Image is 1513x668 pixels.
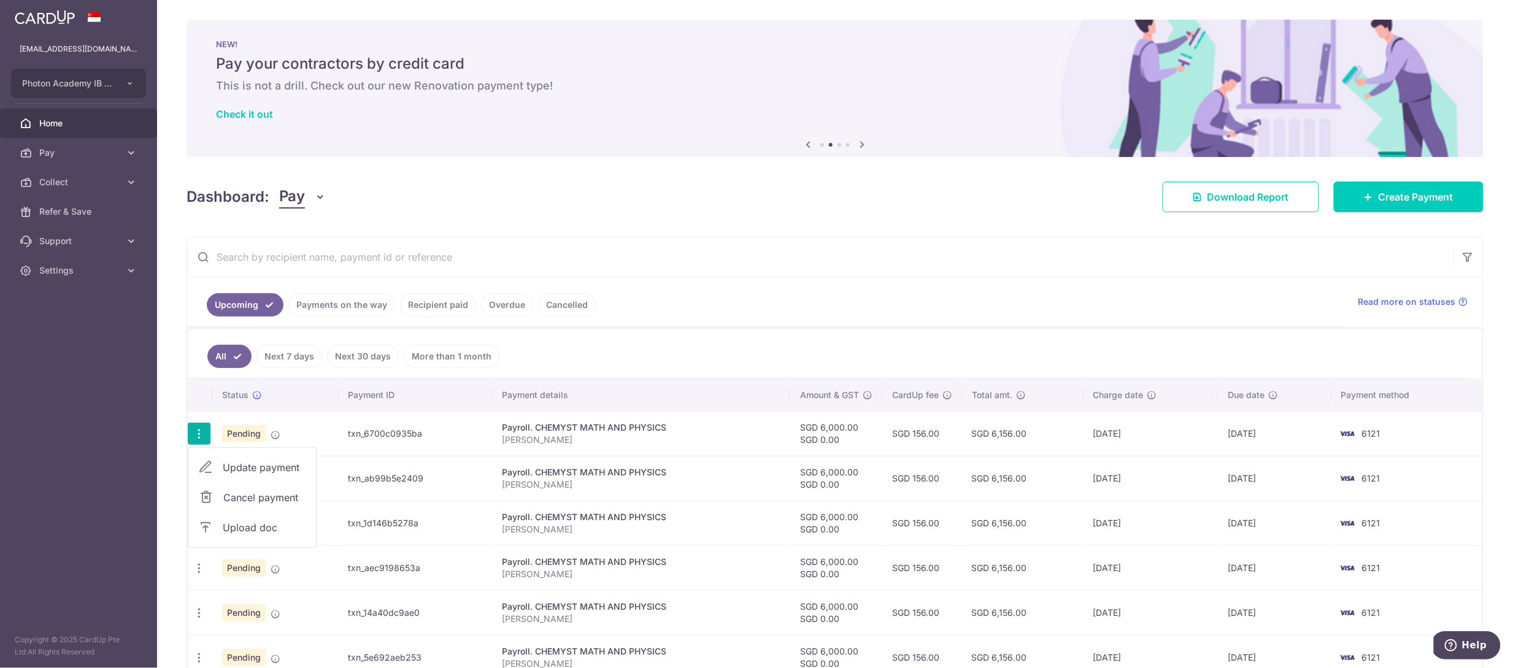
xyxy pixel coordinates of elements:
a: Payments on the way [288,293,395,317]
span: Amount & GST [800,389,859,401]
span: Support [39,235,120,247]
p: [PERSON_NAME] [502,523,780,536]
span: Pending [222,425,266,442]
td: SGD 6,156.00 [962,590,1083,635]
span: Collect [39,176,120,188]
p: [EMAIL_ADDRESS][DOMAIN_NAME] [20,43,137,55]
span: CardUp fee [892,389,939,401]
span: 6121 [1362,518,1380,528]
td: txn_1d146b5278a [339,501,493,545]
div: Payroll. CHEMYST MATH AND PHYSICS [502,601,780,613]
span: Charge date [1093,389,1143,401]
span: Pay [39,147,120,159]
td: SGD 6,000.00 SGD 0.00 [790,545,882,590]
img: CardUp [15,10,75,25]
img: Bank Card [1335,650,1360,665]
span: 6121 [1362,607,1380,618]
img: Bank Card [1335,426,1360,441]
td: [DATE] [1083,456,1218,501]
div: Payroll. CHEMYST MATH AND PHYSICS [502,511,780,523]
iframe: Opens a widget where you can find more information [1434,631,1501,662]
td: [DATE] [1083,545,1218,590]
p: [PERSON_NAME] [502,478,780,491]
a: Upcoming [207,293,283,317]
td: SGD 6,156.00 [962,456,1083,501]
span: Download Report [1207,190,1289,204]
ul: Pay [188,447,317,548]
span: 6121 [1362,473,1380,483]
a: More than 1 month [404,345,499,368]
a: Next 30 days [327,345,399,368]
a: Overdue [481,293,533,317]
img: Bank Card [1335,516,1360,531]
th: Payment ID [339,379,493,411]
span: 6121 [1362,428,1380,439]
td: SGD 156.00 [882,545,962,590]
a: Download Report [1163,182,1319,212]
td: SGD 6,000.00 SGD 0.00 [790,456,882,501]
span: Refer & Save [39,205,120,218]
span: 6121 [1362,562,1380,573]
span: Settings [39,264,120,277]
span: Pay [279,185,305,209]
input: Search by recipient name, payment id or reference [187,237,1453,277]
a: Cancelled [538,293,596,317]
img: Bank Card [1335,605,1360,620]
td: [DATE] [1083,590,1218,635]
span: Pending [222,559,266,577]
td: SGD 6,156.00 [962,411,1083,456]
span: Read more on statuses [1358,296,1456,308]
a: Read more on statuses [1358,296,1468,308]
h5: Pay your contractors by credit card [216,54,1454,74]
td: SGD 6,000.00 SGD 0.00 [790,411,882,456]
div: Payroll. CHEMYST MATH AND PHYSICS [502,645,780,658]
img: Bank Card [1335,561,1360,575]
th: Payment method [1331,379,1482,411]
td: SGD 6,000.00 SGD 0.00 [790,501,882,545]
td: txn_aec9198653a [339,545,493,590]
td: txn_14a40dc9ae0 [339,590,493,635]
td: [DATE] [1218,545,1331,590]
td: SGD 156.00 [882,590,962,635]
td: SGD 156.00 [882,411,962,456]
p: [PERSON_NAME] [502,434,780,446]
p: [PERSON_NAME] [502,568,780,580]
td: [DATE] [1218,501,1331,545]
a: Create Payment [1334,182,1484,212]
img: Bank Card [1335,471,1360,486]
div: Payroll. CHEMYST MATH AND PHYSICS [502,556,780,568]
th: Payment details [492,379,790,411]
td: SGD 156.00 [882,501,962,545]
span: Pending [222,604,266,621]
td: [DATE] [1083,411,1218,456]
span: Status [222,389,248,401]
td: SGD 156.00 [882,456,962,501]
a: All [207,345,252,368]
td: [DATE] [1218,456,1331,501]
span: Home [39,117,120,129]
td: [DATE] [1218,590,1331,635]
td: SGD 6,156.00 [962,545,1083,590]
td: SGD 6,000.00 SGD 0.00 [790,590,882,635]
a: Check it out [216,108,273,120]
td: txn_6700c0935ba [339,411,493,456]
h4: Dashboard: [187,186,269,208]
span: 6121 [1362,652,1380,662]
span: Total amt. [972,389,1012,401]
button: Photon Academy IB Tuition [11,69,146,98]
p: [PERSON_NAME] [502,613,780,625]
a: Recipient paid [400,293,476,317]
a: Next 7 days [256,345,322,368]
button: Pay [279,185,326,209]
h6: This is not a drill. Check out our new Renovation payment type! [216,79,1454,93]
p: NEW! [216,39,1454,49]
div: Payroll. CHEMYST MATH AND PHYSICS [502,421,780,434]
td: SGD 6,156.00 [962,501,1083,545]
div: Payroll. CHEMYST MATH AND PHYSICS [502,466,780,478]
td: [DATE] [1083,501,1218,545]
span: Pending [222,649,266,666]
td: txn_ab99b5e2409 [339,456,493,501]
span: Create Payment [1379,190,1453,204]
td: [DATE] [1218,411,1331,456]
